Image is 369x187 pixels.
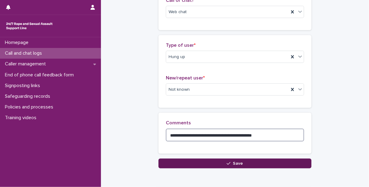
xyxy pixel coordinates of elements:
img: rhQMoQhaT3yELyF149Cw [5,20,54,32]
span: Not known [169,86,190,93]
span: Web chat [169,9,187,15]
span: Hung up [169,54,185,60]
p: Safeguarding records [2,94,55,99]
p: Homepage [2,40,33,46]
span: Save [233,161,243,166]
p: Policies and processes [2,104,58,110]
span: Type of user [166,43,196,48]
p: Training videos [2,115,41,121]
p: Caller management [2,61,51,67]
span: Comments [166,120,191,125]
p: End of phone call feedback form [2,72,79,78]
p: Signposting links [2,83,45,89]
button: Save [158,159,311,168]
p: Call and chat logs [2,50,47,56]
span: New/repeat user [166,75,205,80]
